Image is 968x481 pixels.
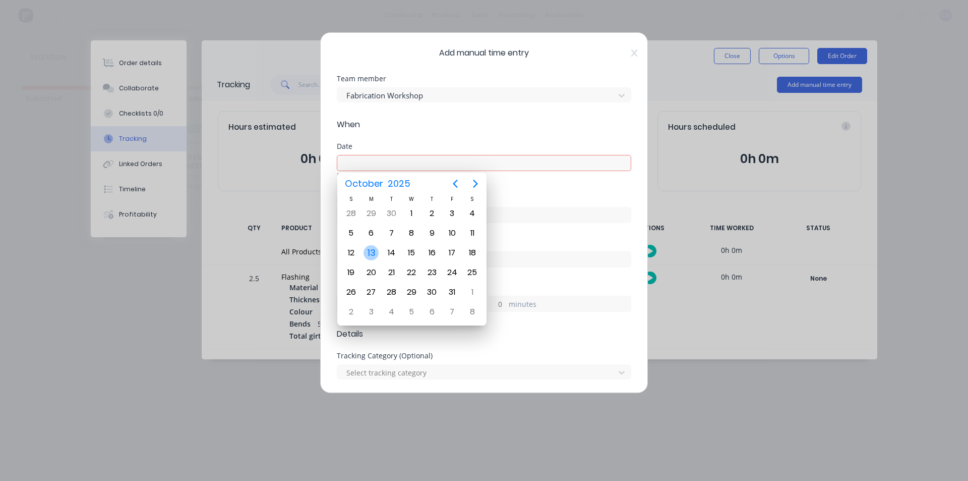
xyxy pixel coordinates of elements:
[425,226,440,241] div: Thursday, October 9, 2025
[384,226,399,241] div: Tuesday, October 7, 2025
[445,304,460,319] div: Friday, November 7, 2025
[337,75,631,82] div: Team member
[337,284,631,291] div: Hours worked
[337,328,631,340] span: Details
[404,245,419,260] div: Wednesday, October 15, 2025
[442,195,462,203] div: F
[384,206,399,221] div: Tuesday, September 30, 2025
[337,352,631,359] div: Tracking Category (Optional)
[425,304,440,319] div: Thursday, November 6, 2025
[445,265,460,280] div: Friday, October 24, 2025
[425,206,440,221] div: Thursday, October 2, 2025
[445,285,460,300] div: Friday, October 31, 2025
[338,175,416,193] button: October2025
[364,285,379,300] div: Monday, October 27, 2025
[509,299,631,311] label: minutes
[445,226,460,241] div: Friday, October 10, 2025
[343,206,358,221] div: Sunday, September 28, 2025
[425,285,440,300] div: Thursday, October 30, 2025
[384,265,399,280] div: Tuesday, October 21, 2025
[384,285,399,300] div: Tuesday, October 28, 2025
[445,245,460,260] div: Friday, October 17, 2025
[341,195,361,203] div: S
[445,174,465,194] button: Previous page
[385,175,412,193] span: 2025
[404,265,419,280] div: Wednesday, October 22, 2025
[337,143,631,150] div: Date
[361,195,381,203] div: M
[404,226,419,241] div: Wednesday, October 8, 2025
[404,206,419,221] div: Wednesday, October 1, 2025
[465,265,480,280] div: Saturday, October 25, 2025
[337,119,631,131] span: When
[364,206,379,221] div: Monday, September 29, 2025
[384,304,399,319] div: Tuesday, November 4, 2025
[422,195,442,203] div: T
[465,206,480,221] div: Saturday, October 4, 2025
[337,47,631,59] span: Add manual time entry
[489,296,506,311] input: 0
[343,226,358,241] div: Sunday, October 5, 2025
[337,239,631,246] div: Finish time
[404,304,419,319] div: Wednesday, November 5, 2025
[465,245,480,260] div: Saturday, October 18, 2025
[381,195,401,203] div: T
[465,304,480,319] div: Saturday, November 8, 2025
[343,245,358,260] div: Sunday, October 12, 2025
[342,175,385,193] span: October
[364,226,379,241] div: Monday, October 6, 2025
[465,226,480,241] div: Saturday, October 11, 2025
[465,174,486,194] button: Next page
[404,285,419,300] div: Wednesday, October 29, 2025
[445,206,460,221] div: Friday, October 3, 2025
[425,245,440,260] div: Thursday, October 16, 2025
[384,245,399,260] div: Tuesday, October 14, 2025
[343,285,358,300] div: Sunday, October 26, 2025
[465,285,480,300] div: Saturday, November 1, 2025
[401,195,421,203] div: W
[343,265,358,280] div: Sunday, October 19, 2025
[425,265,440,280] div: Thursday, October 23, 2025
[364,245,379,260] div: Today, Monday, October 13, 2025
[364,265,379,280] div: Monday, October 20, 2025
[337,171,631,179] div: Required.
[343,304,358,319] div: Sunday, November 2, 2025
[364,304,379,319] div: Monday, November 3, 2025
[462,195,482,203] div: S
[337,195,631,202] div: Start time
